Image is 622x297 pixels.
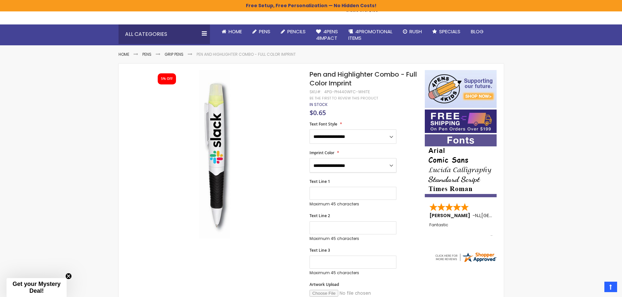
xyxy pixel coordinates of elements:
[197,52,296,57] li: Pen and Highlighter Combo - Full Color Imprint
[475,212,480,219] span: NJ
[310,70,417,88] span: Pen and Highlighter Combo - Full Color Imprint
[311,24,343,46] a: 4Pens4impact
[434,251,497,263] img: 4pens.com widget logo
[434,259,497,264] a: 4pens.com certificate URL
[310,201,396,207] p: Maximum 45 characters
[472,212,529,219] span: - ,
[429,223,493,237] div: Fantastic
[427,24,466,39] a: Specials
[429,212,472,219] span: [PERSON_NAME]
[119,24,210,44] div: All Categories
[466,24,489,39] a: Blog
[310,102,327,107] span: In stock
[310,108,326,117] span: $0.65
[425,134,497,197] img: font-personalization-examples
[142,52,152,57] a: Pens
[247,24,276,39] a: Pens
[310,89,322,95] strong: SKU
[119,52,129,57] a: Home
[229,28,242,35] span: Home
[310,96,378,101] a: Be the first to review this product
[310,179,330,184] span: Text Line 1
[310,247,330,253] span: Text Line 3
[409,28,422,35] span: Rush
[324,89,370,95] div: 4PG-PH440WFC-WHITE
[276,24,311,39] a: Pencils
[7,278,67,297] div: Get your Mystery Deal!Close teaser
[165,52,183,57] a: Grip Pens
[310,121,337,127] span: Text Font Style
[316,28,338,41] span: 4Pens 4impact
[310,282,339,287] span: Artwork Upload
[425,70,497,108] img: 4pens 4 kids
[343,24,398,46] a: 4PROMOTIONALITEMS
[287,28,306,35] span: Pencils
[310,236,396,241] p: Maximum 45 characters
[481,212,529,219] span: [GEOGRAPHIC_DATA]
[439,28,460,35] span: Specials
[132,69,301,239] img: Pen and Highlighter Combo - Full Color Imprint
[348,28,392,41] span: 4PROMOTIONAL ITEMS
[310,102,327,107] div: Availability
[471,28,484,35] span: Blog
[12,281,60,294] span: Get your Mystery Deal!
[310,213,330,218] span: Text Line 2
[310,150,334,156] span: Imprint Color
[216,24,247,39] a: Home
[161,77,173,81] div: 5% OFF
[310,270,396,275] p: Maximum 45 characters
[425,110,497,133] img: Free shipping on orders over $199
[259,28,270,35] span: Pens
[398,24,427,39] a: Rush
[65,273,72,279] button: Close teaser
